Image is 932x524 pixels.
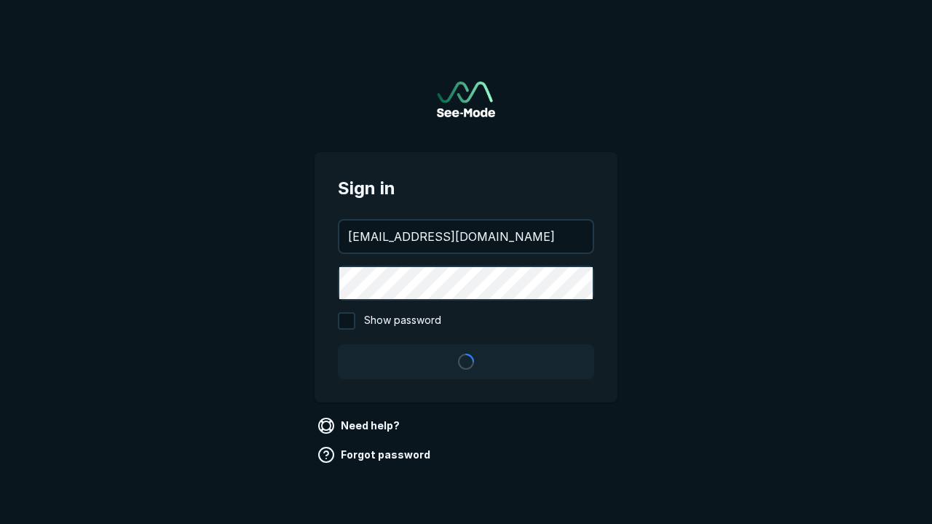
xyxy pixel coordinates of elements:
a: Go to sign in [437,82,495,117]
input: your@email.com [339,221,593,253]
span: Show password [364,312,441,330]
a: Need help? [315,414,406,437]
img: See-Mode Logo [437,82,495,117]
a: Forgot password [315,443,436,467]
span: Sign in [338,175,594,202]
